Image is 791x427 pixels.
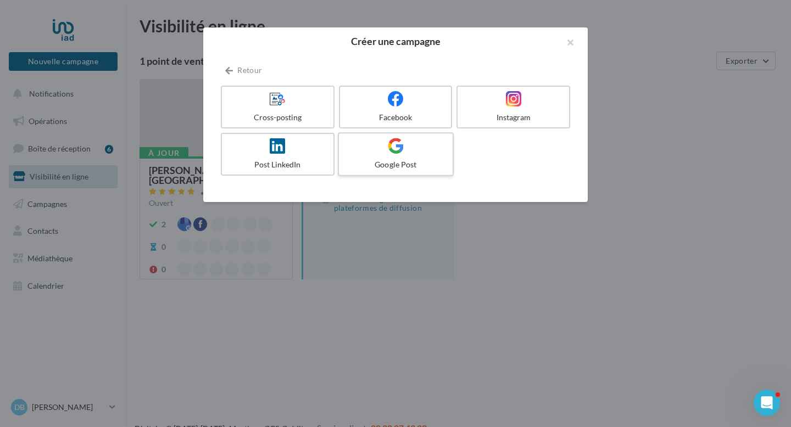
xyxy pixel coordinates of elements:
[754,390,780,416] iframe: Intercom live chat
[344,112,447,123] div: Facebook
[343,159,448,170] div: Google Post
[221,36,570,46] h2: Créer une campagne
[226,112,329,123] div: Cross-posting
[221,64,266,77] button: Retour
[462,112,565,123] div: Instagram
[226,159,329,170] div: Post LinkedIn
